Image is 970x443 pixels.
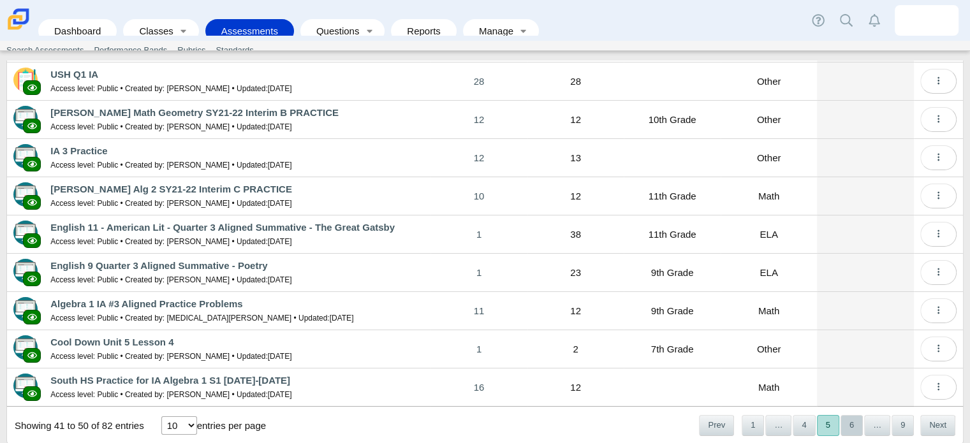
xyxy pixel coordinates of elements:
td: 28 [527,62,624,101]
button: More options [920,260,957,285]
time: Jan 5, 2022 at 2:50 PM [268,122,292,131]
td: 11th Grade [624,215,721,254]
a: Rubrics [172,41,210,60]
time: Jan 10, 2022 at 11:35 AM [268,390,292,399]
a: 16 [430,368,527,406]
a: South HS Practice for IA Algebra 1 S1 [DATE]-[DATE] [50,375,290,386]
a: Assessments [212,19,288,43]
small: Access level: Public • Created by: [PERSON_NAME] • Updated: [50,352,291,361]
td: Other [721,101,818,139]
img: type-scannable.svg [13,68,38,92]
button: 5 [817,415,839,436]
a: Standards [210,41,258,60]
small: Access level: Public • Created by: [PERSON_NAME] • Updated: [50,84,291,93]
a: 12 [430,139,527,177]
button: Next [920,415,955,436]
small: Access level: Public • Created by: [PERSON_NAME] • Updated: [50,161,291,170]
nav: pagination [698,415,955,436]
img: type-advanced.svg [13,144,38,168]
span: … [864,415,890,436]
time: Jan 10, 2022 at 9:02 PM [268,352,292,361]
img: julie.guenther.0zAwHu [916,10,937,31]
a: Alerts [860,6,888,34]
a: Carmen School of Science & Technology [5,24,32,34]
a: Questions [307,19,360,43]
td: 7th Grade [624,330,721,368]
a: English 9 Quarter 3 Aligned Summative - Poetry [50,260,267,271]
a: Toggle expanded [515,19,533,43]
a: 1 [430,215,527,253]
button: More options [920,375,957,400]
a: Toggle expanded [175,19,193,43]
img: Carmen School of Science & Technology [5,6,32,33]
td: 12 [527,368,624,407]
span: … [765,415,791,436]
a: 1 [430,330,527,368]
a: USH Q1 IA [50,69,98,80]
img: type-advanced.svg [13,106,38,130]
a: Manage [469,19,515,43]
button: More options [920,184,957,208]
td: 13 [527,139,624,177]
td: 12 [527,177,624,215]
a: 10 [430,177,527,215]
td: 23 [527,254,624,292]
a: 11 [430,292,527,330]
time: Mar 8, 2022 at 2:20 PM [268,199,292,208]
a: Reports [397,19,450,43]
a: Toggle expanded [360,19,378,43]
img: type-advanced.svg [13,297,38,321]
a: Performance Bands [89,41,172,60]
time: Mar 9, 2022 at 10:03 AM [268,161,292,170]
small: Access level: Public • Created by: [PERSON_NAME] • Updated: [50,199,291,208]
td: 10th Grade [624,101,721,139]
time: Oct 28, 2024 at 2:28 PM [268,84,292,93]
td: 11th Grade [624,177,721,215]
img: type-advanced.svg [13,221,38,245]
a: [PERSON_NAME] Math Geometry SY21-22 Interim B PRACTICE [50,107,339,118]
img: type-advanced.svg [13,182,38,207]
button: More options [920,107,957,132]
img: type-advanced.svg [13,374,38,398]
td: Math [721,368,818,407]
a: Search Assessments [1,41,89,60]
a: 12 [430,101,527,138]
time: Apr 6, 2022 at 11:18 AM [268,237,292,246]
a: Classes [129,19,174,43]
time: Mar 1, 2022 at 8:25 AM [330,314,354,323]
td: 12 [527,101,624,139]
a: 1 [430,254,527,291]
button: More options [920,337,957,361]
td: 9th Grade [624,292,721,330]
td: Other [721,330,818,368]
td: 2 [527,330,624,368]
button: More options [920,145,957,170]
td: Other [721,139,818,177]
td: 9th Grade [624,254,721,292]
td: 12 [527,292,624,330]
small: Access level: Public • Created by: [MEDICAL_DATA][PERSON_NAME] • Updated: [50,314,353,323]
small: Access level: Public • Created by: [PERSON_NAME] • Updated: [50,237,291,246]
button: Previous [699,415,734,436]
td: Other [721,62,818,101]
a: English 11 - American Lit - Quarter 3 Aligned Summative - The Great Gatsby [50,222,395,233]
small: Access level: Public • Created by: [PERSON_NAME] • Updated: [50,122,291,131]
button: More options [920,222,957,247]
button: More options [920,298,957,323]
img: type-advanced.svg [13,259,38,283]
img: type-advanced.svg [13,335,38,359]
label: entries per page [197,420,266,431]
td: Math [721,292,818,330]
a: Dashboard [45,19,110,43]
td: ELA [721,254,818,292]
button: 1 [742,415,764,436]
a: 28 [430,62,527,100]
a: [PERSON_NAME] Alg 2 SY21-22 Interim C PRACTICE [50,184,292,194]
button: 6 [841,415,863,436]
a: Algebra 1 IA #3 Aligned Practice Problems [50,298,243,309]
button: More options [920,69,957,94]
time: Apr 4, 2022 at 2:24 PM [268,275,292,284]
td: Math [721,177,818,215]
td: 38 [527,215,624,254]
small: Access level: Public • Created by: [PERSON_NAME] • Updated: [50,275,291,284]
